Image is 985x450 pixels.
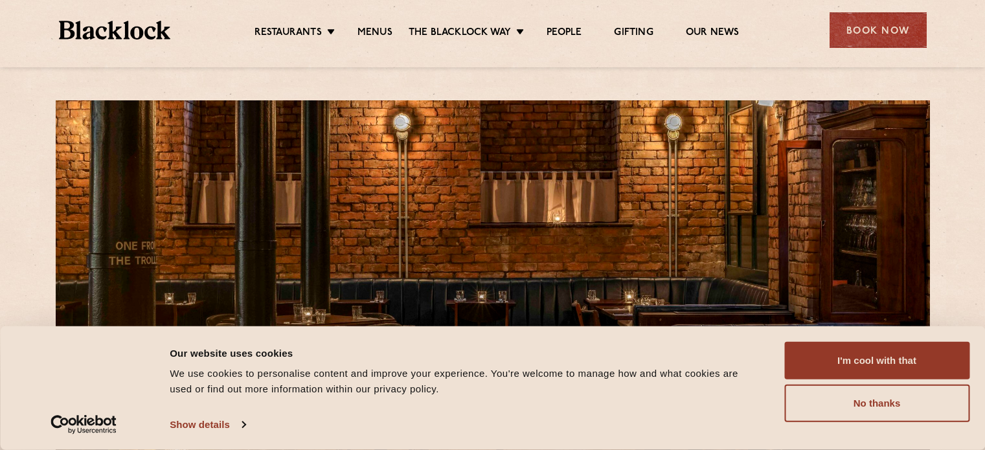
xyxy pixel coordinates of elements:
div: Our website uses cookies [170,345,755,361]
a: Menus [357,27,392,41]
button: I'm cool with that [784,342,969,379]
a: Gifting [614,27,653,41]
button: No thanks [784,385,969,422]
a: Usercentrics Cookiebot - opens in a new window [27,415,141,434]
a: The Blacklock Way [409,27,511,41]
div: We use cookies to personalise content and improve your experience. You're welcome to manage how a... [170,366,755,397]
a: Our News [686,27,740,41]
div: Book Now [830,12,927,48]
a: Restaurants [255,27,322,41]
img: BL_Textured_Logo-footer-cropped.svg [59,21,171,39]
a: People [547,27,582,41]
a: Show details [170,415,245,434]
